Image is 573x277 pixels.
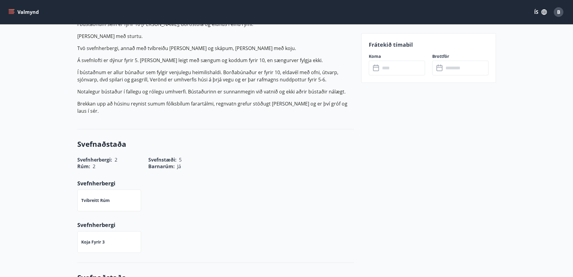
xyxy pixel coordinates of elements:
span: Rúm : [77,163,90,170]
p: [PERSON_NAME] með sturtu. [77,33,354,40]
span: B [557,9,560,15]
p: Í bústaðnum er allur búnaður sem fylgir venjulegu heimilishaldi. Borðabúnaður er fyrir 10, eldavé... [77,69,354,83]
span: Barnarúm : [148,163,175,170]
button: menu [7,7,41,17]
p: Tvíbreitt rúm [81,197,110,203]
label: Brottför [432,53,488,59]
span: 2 [93,163,95,170]
p: Koja fyrir 3 [81,239,105,245]
p: Notalegur bústaður í fallegu og rólegu umhverfi. Bústaðurinn er sunnanmegin við vatnið og ekki að... [77,88,354,95]
p: Tvö svefnherbergi, annað með tvíbreiðu [PERSON_NAME] og skápum, [PERSON_NAME] með koju. [77,45,354,52]
button: ÍS [531,7,550,17]
label: Koma [369,53,425,59]
p: Svefnherbergi [77,221,354,229]
button: B [551,5,566,19]
h3: Svefnaðstaða [77,139,354,149]
span: Já [177,163,181,170]
p: Svefnherbergi [77,179,354,187]
p: Frátekið tímabil [369,41,488,49]
p: Brekkan upp að húsinu reynist sumum fólksbílum farartálmi, regnvatn grefur stöðugt [PERSON_NAME] ... [77,100,354,115]
p: Á svefnlofti er dýnur fyrir 5. [PERSON_NAME] leigt með sængum og koddum fyrir 10, en sængurver fy... [77,57,354,64]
